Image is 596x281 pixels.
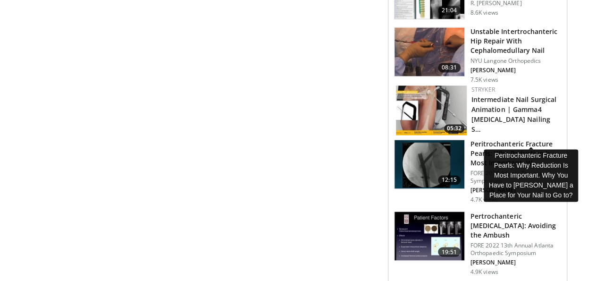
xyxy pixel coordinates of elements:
span: 21:04 [438,6,461,15]
h3: Unstable Intertrochanteric Hip Repair With Cephalomedullary Nail [470,27,561,55]
a: 05:32 [396,85,467,135]
h3: Pertrochanteric [MEDICAL_DATA]: Avoiding the Ambush [470,211,561,239]
p: [PERSON_NAME] [470,67,561,74]
div: Peritrochanteric Fracture Pearls: Why Reduction Is Most Important. Why You Have to [PERSON_NAME] ... [484,149,578,202]
p: FORE 2020 Atlanta Trauma Symposium [470,170,561,185]
span: 05:32 [444,124,464,133]
img: 5fbe4ff2-1eb1-49d0-b42c-9dd66d6fb913.150x105_q85_crop-smart_upscale.jpg [396,85,467,135]
a: Stryker [471,85,495,94]
img: e0fe8dd2-b82b-4cb0-8487-2d572e8c4b9b.150x105_q85_crop-smart_upscale.jpg [395,212,464,261]
p: 7.5K views [470,76,498,84]
h3: Peritrochanteric Fracture Pearls: Why Reduction Is Most Important. W… [470,139,561,168]
a: Intermediate Nail Surgical Animation | Gamma4 [MEDICAL_DATA] Nailing S… [471,95,557,134]
span: 19:51 [438,247,461,256]
img: b6db7bef-d9ee-4a7f-9023-a0a575fb5f77.150x105_q85_crop-smart_upscale.jpg [395,27,464,77]
a: 19:51 Pertrochanteric [MEDICAL_DATA]: Avoiding the Ambush FORE 2022 13th Annual Atlanta Orthopaed... [394,211,561,275]
p: 4.7K views [470,196,498,204]
p: NYU Langone Orthopedics [470,57,561,65]
a: 12:15 Peritrochanteric Fracture Pearls: Why Reduction Is Most Important. W… FORE 2020 Atlanta Tra... [394,139,561,204]
p: [PERSON_NAME] [470,187,561,194]
a: 08:31 Unstable Intertrochanteric Hip Repair With Cephalomedullary Nail NYU Langone Orthopedics [P... [394,27,561,84]
p: FORE 2022 13th Annual Atlanta Orthopaedic Symposium [470,241,561,256]
img: 270e2b10-27c1-4607-95ae-78f0bb597f00.150x105_q85_crop-smart_upscale.jpg [395,140,464,189]
p: 4.9K views [470,268,498,275]
span: 12:15 [438,175,461,185]
p: 8.6K views [470,9,498,17]
span: 08:31 [438,63,461,72]
p: [PERSON_NAME] [470,258,561,266]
